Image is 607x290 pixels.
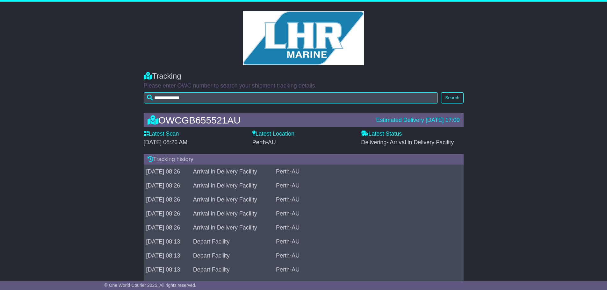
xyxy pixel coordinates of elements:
td: [DATE] 08:26 [144,193,191,207]
td: Perth-AU [273,221,463,235]
td: Depart Facility [191,249,273,263]
span: © One World Courier 2025. All rights reserved. [105,283,197,288]
td: Arrival in Delivery Facility [191,193,273,207]
label: Latest Location [252,131,294,138]
td: [DATE] 08:13 [144,263,191,277]
td: Perth-AU [273,179,463,193]
span: - Arrival in Delivery Facility [387,139,454,145]
span: Perth-AU [252,139,276,145]
label: Latest Status [361,131,402,138]
label: Latest Scan [144,131,179,138]
span: Delivering [361,139,454,145]
td: Depart Facility [191,235,273,249]
img: GetCustomerLogo [243,11,364,65]
td: [DATE] 08:26 [144,179,191,193]
td: Depart Facility [191,263,273,277]
span: [DATE] 08:26 AM [144,139,188,145]
td: Arrival in Delivery Facility [191,221,273,235]
td: Perth-AU [273,263,463,277]
td: [DATE] 08:13 [144,235,191,249]
p: Please enter OWC number to search your shipment tracking details. [144,82,464,89]
td: [DATE] 08:26 [144,221,191,235]
div: Tracking [144,72,464,81]
td: Perth-AU [273,207,463,221]
button: Search [441,92,463,103]
td: Perth-AU [273,193,463,207]
div: Tracking history [144,154,464,165]
td: [DATE] 08:13 [144,249,191,263]
td: Perth-AU [273,235,463,249]
td: Perth-AU [273,249,463,263]
td: [DATE] 08:26 [144,165,191,179]
td: Arrival in Delivery Facility [191,179,273,193]
td: [DATE] 08:26 [144,207,191,221]
td: Arrival in Delivery Facility [191,207,273,221]
div: OWCGB655521AU [144,115,373,125]
td: Arrival in Delivery Facility [191,165,273,179]
td: Perth-AU [273,165,463,179]
div: Estimated Delivery [DATE] 17:00 [376,117,460,124]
